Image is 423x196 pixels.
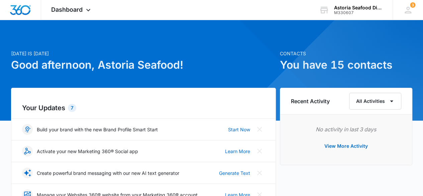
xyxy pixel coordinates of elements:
a: Learn More [225,148,250,155]
p: Activate your new Marketing 360® Social app [37,148,138,155]
p: Contacts [280,50,412,57]
button: View More Activity [318,138,375,154]
h6: Recent Activity [291,97,330,105]
button: Close [254,146,265,156]
span: 3 [410,2,415,8]
h2: Your Updates [22,103,265,113]
p: Build your brand with the new Brand Profile Smart Start [37,126,158,133]
div: notifications count [410,2,415,8]
a: Start Now [228,126,250,133]
button: All Activities [349,93,401,110]
div: account id [334,10,383,15]
h1: You have 15 contacts [280,57,412,73]
div: 7 [68,104,76,112]
button: Close [254,168,265,178]
p: No activity in last 3 days [291,125,401,133]
span: Dashboard [51,6,83,13]
h1: Good afternoon, Astoria Seafood! [11,57,276,73]
p: Create powerful brand messaging with our new AI text generator [37,170,179,177]
a: Generate Text [219,170,250,177]
p: [DATE] is [DATE] [11,50,276,57]
button: Close [254,124,265,135]
div: account name [334,5,383,10]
